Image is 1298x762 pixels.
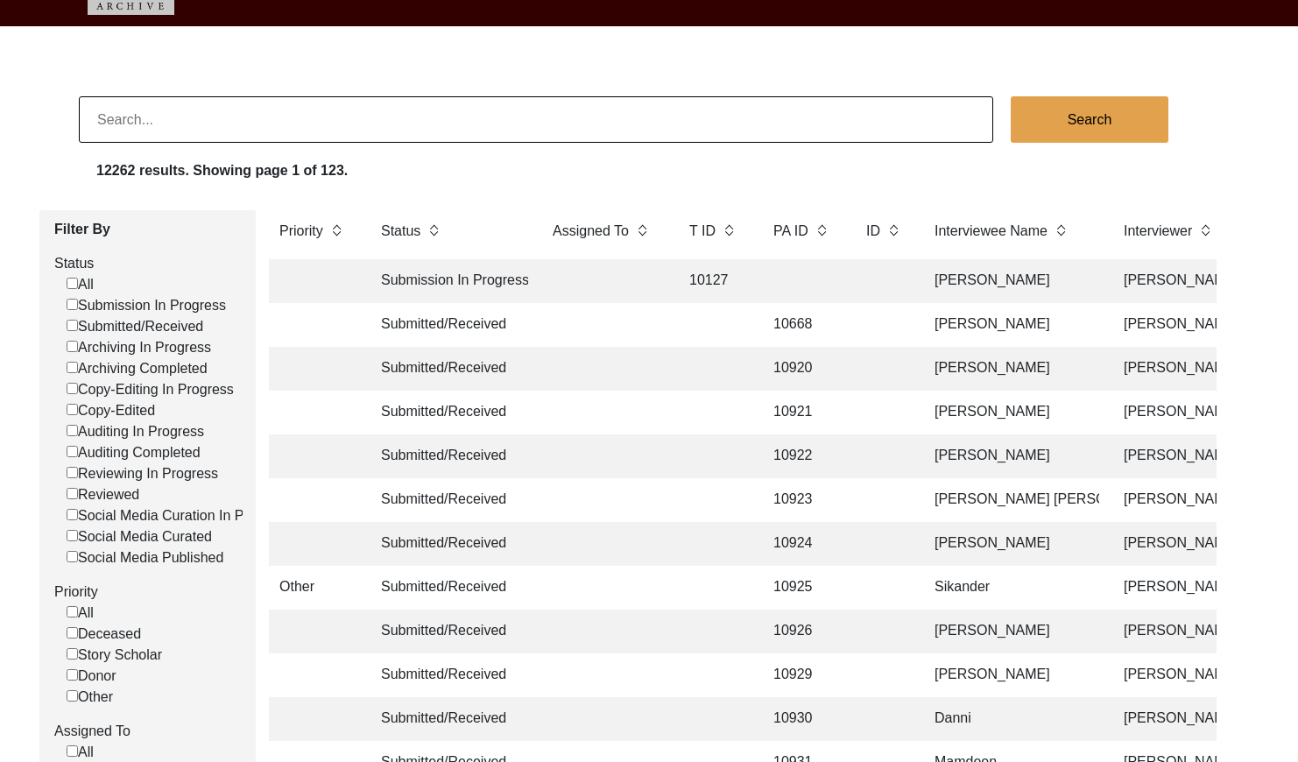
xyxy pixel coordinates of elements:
[67,530,78,541] input: Social Media Curated
[67,509,78,520] input: Social Media Curation In Progress
[96,160,348,181] label: 12262 results. Showing page 1 of 123.
[67,547,223,568] label: Social Media Published
[67,362,78,373] input: Archiving Completed
[924,566,1099,610] td: Sikander
[67,606,78,617] input: All
[67,299,78,310] input: Submission In Progress
[67,669,78,681] input: Donor
[763,391,842,434] td: 10921
[269,566,356,610] td: Other
[924,610,1099,653] td: [PERSON_NAME]
[887,221,899,240] img: sort-button.png
[924,522,1099,566] td: [PERSON_NAME]
[370,697,528,741] td: Submitted/Received
[79,96,993,143] input: Search...
[763,347,842,391] td: 10920
[866,221,880,242] label: ID
[67,404,78,415] input: Copy-Edited
[67,379,234,400] label: Copy-Editing In Progress
[67,463,218,484] label: Reviewing In Progress
[67,745,78,757] input: All
[763,303,842,347] td: 10668
[67,666,116,687] label: Donor
[54,253,243,274] label: Status
[553,221,629,242] label: Assigned To
[67,526,212,547] label: Social Media Curated
[370,610,528,653] td: Submitted/Received
[723,221,735,240] img: sort-button.png
[370,347,528,391] td: Submitted/Received
[763,566,842,610] td: 10925
[924,259,1099,303] td: [PERSON_NAME]
[1124,221,1192,242] label: Interviewer
[67,425,78,436] input: Auditing In Progress
[67,687,113,708] label: Other
[763,697,842,741] td: 10930
[67,603,94,624] label: All
[370,566,528,610] td: Submitted/Received
[679,259,749,303] td: 10127
[67,690,78,702] input: Other
[763,522,842,566] td: 10924
[763,653,842,697] td: 10929
[370,478,528,522] td: Submitted/Received
[67,505,291,526] label: Social Media Curation In Progress
[67,383,78,394] input: Copy-Editing In Progress
[67,337,211,358] label: Archiving In Progress
[763,478,842,522] td: 10923
[67,624,141,645] label: Deceased
[370,434,528,478] td: Submitted/Received
[67,295,226,316] label: Submission In Progress
[54,219,243,240] label: Filter By
[67,467,78,478] input: Reviewing In Progress
[763,610,842,653] td: 10926
[924,478,1099,522] td: [PERSON_NAME] [PERSON_NAME]
[67,442,201,463] label: Auditing Completed
[67,645,162,666] label: Story Scholar
[67,278,78,289] input: All
[67,484,139,505] label: Reviewed
[924,303,1099,347] td: [PERSON_NAME]
[427,221,440,240] img: sort-button.png
[763,434,842,478] td: 10922
[370,391,528,434] td: Submitted/Received
[279,221,323,242] label: Priority
[67,320,78,331] input: Submitted/Received
[370,522,528,566] td: Submitted/Received
[935,221,1048,242] label: Interviewee Name
[67,400,155,421] label: Copy-Edited
[1199,221,1211,240] img: sort-button.png
[924,434,1099,478] td: [PERSON_NAME]
[330,221,342,240] img: sort-button.png
[67,341,78,352] input: Archiving In Progress
[67,421,204,442] label: Auditing In Progress
[815,221,828,240] img: sort-button.png
[67,274,94,295] label: All
[54,582,243,603] label: Priority
[1055,221,1067,240] img: sort-button.png
[381,221,420,242] label: Status
[636,221,648,240] img: sort-button.png
[370,303,528,347] td: Submitted/Received
[67,551,78,562] input: Social Media Published
[1011,96,1168,143] button: Search
[370,259,528,303] td: Submission In Progress
[67,316,203,337] label: Submitted/Received
[54,721,243,742] label: Assigned To
[370,653,528,697] td: Submitted/Received
[924,653,1099,697] td: [PERSON_NAME]
[924,391,1099,434] td: [PERSON_NAME]
[67,488,78,499] input: Reviewed
[689,221,716,242] label: T ID
[67,627,78,639] input: Deceased
[67,648,78,660] input: Story Scholar
[924,347,1099,391] td: [PERSON_NAME]
[67,358,208,379] label: Archiving Completed
[773,221,808,242] label: PA ID
[924,697,1099,741] td: Danni
[67,446,78,457] input: Auditing Completed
